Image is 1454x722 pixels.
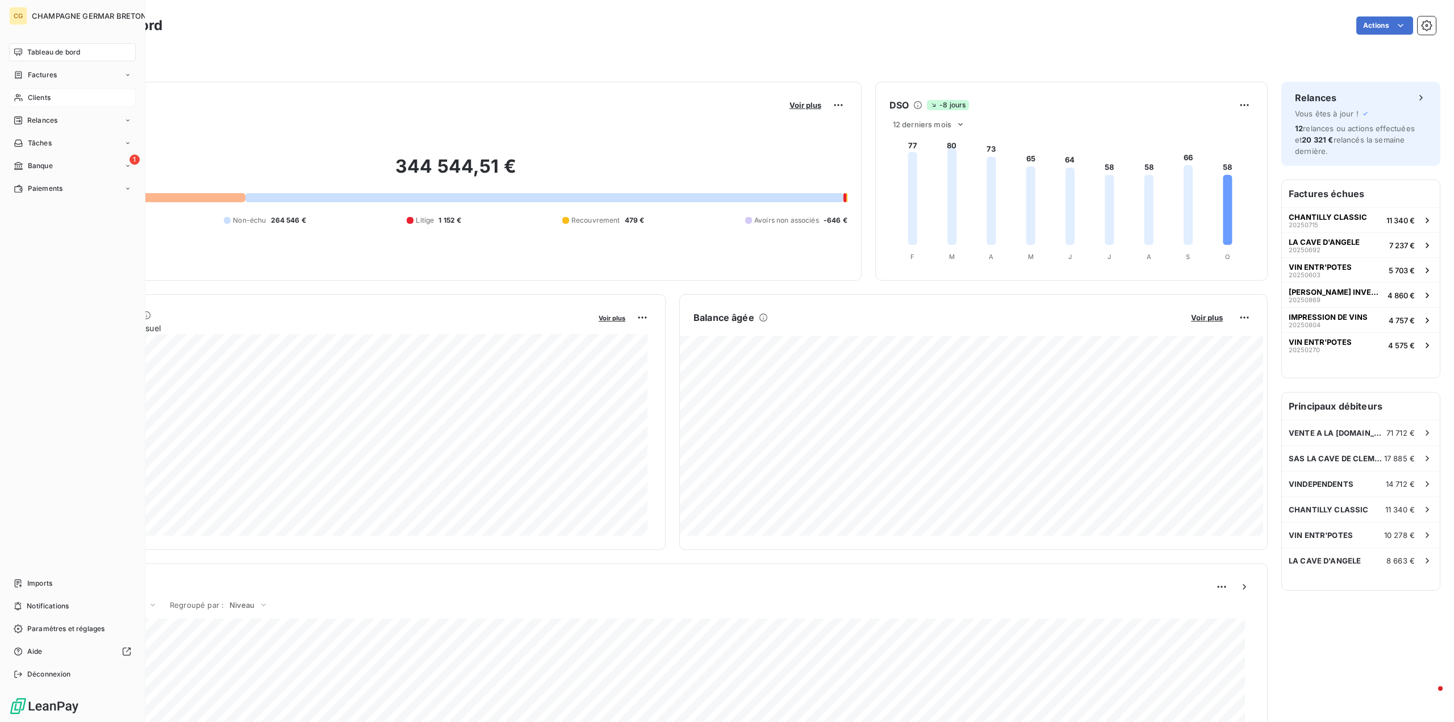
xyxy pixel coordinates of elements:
tspan: F [910,253,914,261]
h6: Factures échues [1282,180,1440,207]
button: VIN ENTR'POTES202506035 703 € [1282,257,1440,282]
span: 7 237 € [1389,241,1415,250]
div: CG [9,7,27,25]
tspan: S [1186,253,1190,261]
tspan: J [1108,253,1111,261]
span: 12 derniers mois [893,120,951,129]
span: 1 [129,155,140,165]
span: 479 € [625,215,645,226]
span: VIN ENTR'POTES [1289,531,1353,540]
button: VIN ENTR'POTES202502704 575 € [1282,332,1440,357]
span: 4 575 € [1388,341,1415,350]
span: 14 712 € [1386,479,1415,489]
span: 20250692 [1289,247,1321,253]
a: Aide [9,642,136,661]
tspan: A [989,253,993,261]
iframe: Intercom live chat [1415,683,1443,711]
span: 20250715 [1289,222,1318,228]
span: Banque [28,161,53,171]
span: 20 321 € [1302,135,1333,144]
h6: Balance âgée [693,311,754,324]
span: CHANTILLY CLASSIC [1289,505,1369,514]
span: Niveau [229,600,254,610]
span: Paramètres et réglages [27,624,105,634]
span: Avoirs non associés [754,215,819,226]
button: Voir plus [595,312,629,323]
span: 8 663 € [1386,556,1415,565]
span: Non-échu [233,215,266,226]
span: 11 340 € [1385,505,1415,514]
tspan: J [1068,253,1072,261]
span: 12 [1295,124,1303,133]
tspan: O [1225,253,1230,261]
span: Litige [416,215,434,226]
tspan: M [1027,253,1033,261]
span: Déconnexion [27,669,71,679]
button: Actions [1356,16,1413,35]
button: LA CAVE D'ANGELE202506927 237 € [1282,232,1440,257]
span: Voir plus [1191,313,1223,322]
span: 20250603 [1289,272,1321,278]
span: LA CAVE D'ANGELE [1289,556,1361,565]
span: Vous êtes à jour ! [1295,109,1359,118]
h6: Principaux débiteurs [1282,393,1440,420]
span: CHANTILLY CLASSIC [1289,212,1367,222]
span: 10 278 € [1384,531,1415,540]
span: -8 jours [927,100,969,110]
span: VENTE A LA [DOMAIN_NAME] [1289,428,1386,437]
span: LA CAVE D'ANGELE [1289,237,1360,247]
button: Voir plus [786,100,825,110]
span: 264 546 € [271,215,306,226]
span: 71 712 € [1386,428,1415,437]
h2: 344 544,51 € [64,155,847,189]
span: Imports [27,578,52,589]
button: CHANTILLY CLASSIC2025071511 340 € [1282,207,1440,232]
span: 20250869 [1289,297,1321,303]
span: 4 860 € [1388,291,1415,300]
span: 17 885 € [1384,454,1415,463]
span: 5 703 € [1389,266,1415,275]
h6: Relances [1295,91,1336,105]
span: 20250270 [1289,347,1320,353]
img: Logo LeanPay [9,697,80,715]
span: Regroupé par : [170,600,224,610]
span: Tableau de bord [27,47,80,57]
span: VIN ENTR'POTES [1289,337,1352,347]
span: VINDEPENDENTS [1289,479,1353,489]
span: VIN ENTR'POTES [1289,262,1352,272]
span: 11 340 € [1386,216,1415,225]
span: Clients [28,93,51,103]
span: SAS LA CAVE DE CLEMENTINE [1289,454,1384,463]
h6: DSO [889,98,909,112]
span: [PERSON_NAME] INVESTISSEMENT [1289,287,1383,297]
span: IMPRESSION DE VINS [1289,312,1368,322]
span: Voir plus [789,101,821,110]
button: Voir plus [1188,312,1226,323]
span: -646 € [824,215,847,226]
button: [PERSON_NAME] INVESTISSEMENT202508694 860 € [1282,282,1440,307]
span: Recouvrement [571,215,620,226]
span: 20250804 [1289,322,1321,328]
span: Chiffre d'affaires mensuel [64,322,591,334]
span: Tâches [28,138,52,148]
span: Factures [28,70,57,80]
span: relances ou actions effectuées et relancés la semaine dernière. [1295,124,1415,156]
span: 4 757 € [1389,316,1415,325]
tspan: M [949,253,955,261]
tspan: A [1146,253,1151,261]
button: IMPRESSION DE VINS202508044 757 € [1282,307,1440,332]
span: Voir plus [599,314,625,322]
span: Relances [27,115,57,126]
span: Aide [27,646,43,657]
span: 1 152 € [438,215,461,226]
span: Paiements [28,183,62,194]
span: Notifications [27,601,69,611]
span: CHAMPAGNE GERMAR BRETON [32,11,147,20]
